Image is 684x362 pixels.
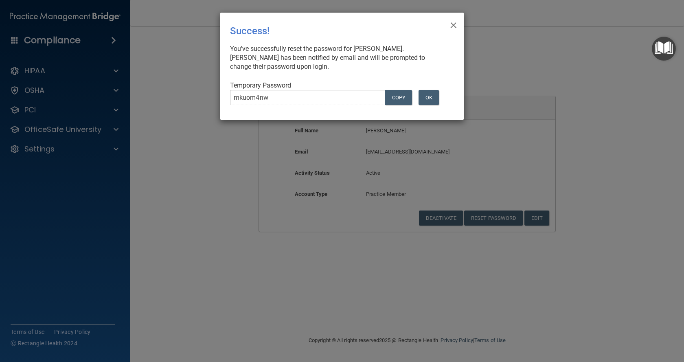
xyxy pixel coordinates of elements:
[652,37,676,61] button: Open Resource Center
[419,90,439,105] button: OK
[385,90,412,105] button: COPY
[230,19,421,43] div: Success!
[230,44,447,71] div: You've successfully reset the password for [PERSON_NAME]. [PERSON_NAME] has been notified by emai...
[450,16,457,32] span: ×
[230,81,291,89] span: Temporary Password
